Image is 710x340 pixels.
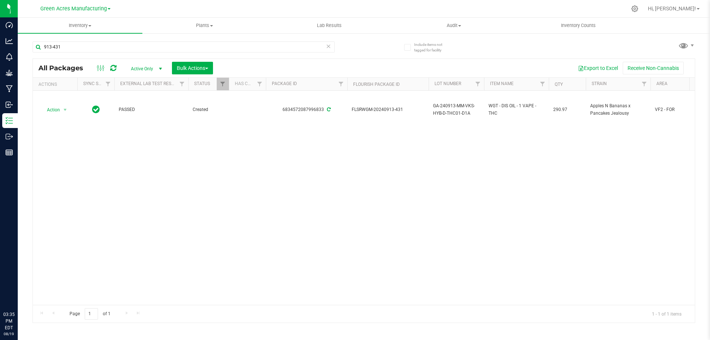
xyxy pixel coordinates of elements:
a: Status [194,81,210,86]
span: VF2 - FOR [655,106,701,113]
a: Inventory [18,18,142,33]
a: Qty [555,82,563,87]
span: Inventory [18,22,142,29]
span: GA-240913-MM-VKS-HYB-D-THC01-D1A [433,102,480,117]
button: Bulk Actions [172,62,213,74]
a: Flourish Package ID [353,82,400,87]
span: Clear [326,41,331,51]
span: Inventory Counts [551,22,606,29]
span: All Packages [38,64,91,72]
a: Area [656,81,667,86]
a: Filter [254,78,266,90]
button: Receive Non-Cannabis [623,62,684,74]
span: Apples N Bananas x Pancakes Jealousy [590,102,646,117]
span: PASSED [119,106,184,113]
p: 03:35 PM EDT [3,311,14,331]
a: Filter [176,78,188,90]
a: Filter [638,78,650,90]
span: WGT - DIS OIL - 1 VAPE - THC [488,102,544,117]
input: Search Package ID, Item Name, SKU, Lot or Part Number... [33,41,335,53]
inline-svg: Analytics [6,37,13,45]
inline-svg: Inbound [6,101,13,108]
a: Filter [102,78,114,90]
span: 290.97 [553,106,581,113]
a: Sync Status [83,81,112,86]
a: Plants [142,18,267,33]
p: 08/19 [3,331,14,337]
a: Inventory Counts [516,18,641,33]
a: Filter [472,78,484,90]
a: Lot Number [435,81,461,86]
iframe: Resource center [7,281,30,303]
span: Include items not tagged for facility [414,42,451,53]
span: Sync from Compliance System [326,107,331,112]
input: 1 [85,308,98,320]
a: Filter [537,78,549,90]
span: Plants [143,22,267,29]
inline-svg: Outbound [6,133,13,140]
a: Audit [392,18,516,33]
span: Action [40,105,60,115]
inline-svg: Inventory [6,117,13,124]
a: Item Name [490,81,514,86]
a: External Lab Test Result [120,81,178,86]
a: Lab Results [267,18,392,33]
span: Audit [392,22,516,29]
span: FLSRWGM-20240913-431 [352,106,424,113]
div: Manage settings [630,5,639,12]
span: 1 - 1 of 1 items [646,308,687,319]
span: select [61,105,70,115]
span: Lab Results [307,22,352,29]
button: Export to Excel [573,62,623,74]
inline-svg: Reports [6,149,13,156]
inline-svg: Monitoring [6,53,13,61]
span: In Sync [92,104,100,115]
a: Package ID [272,81,297,86]
inline-svg: Manufacturing [6,85,13,92]
inline-svg: Grow [6,69,13,77]
span: Green Acres Manufacturing [40,6,107,12]
div: Actions [38,82,74,87]
a: Filter [217,78,229,90]
span: Page of 1 [63,308,116,320]
span: Hi, [PERSON_NAME]! [648,6,696,11]
a: Strain [592,81,607,86]
span: Created [193,106,224,113]
div: 6834572087996833 [265,106,348,113]
span: Bulk Actions [177,65,208,71]
inline-svg: Dashboard [6,21,13,29]
a: Filter [335,78,347,90]
th: Has COA [229,78,266,91]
